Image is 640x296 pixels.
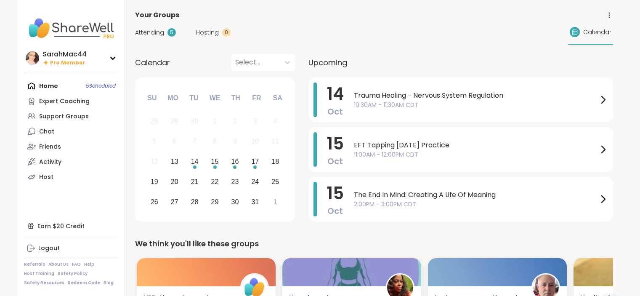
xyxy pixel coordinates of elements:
[171,176,178,187] div: 20
[171,115,178,127] div: 29
[146,173,164,191] div: Choose Sunday, October 19th, 2025
[246,193,264,211] div: Choose Friday, October 31st, 2025
[191,196,199,208] div: 28
[233,136,237,147] div: 9
[151,176,158,187] div: 19
[104,280,114,286] a: Blog
[39,128,54,136] div: Chat
[266,173,284,191] div: Choose Saturday, October 25th, 2025
[354,200,598,209] span: 2:00PM - 3:00PM CDT
[186,133,204,151] div: Not available Tuesday, October 7th, 2025
[24,169,118,184] a: Host
[354,190,598,200] span: The End In Mind: Creating A Life Of Meaning
[26,51,39,65] img: SarahMac44
[24,109,118,124] a: Support Groups
[327,155,343,167] span: Oct
[247,89,266,107] div: Fr
[151,115,158,127] div: 28
[196,28,219,37] span: Hosting
[24,154,118,169] a: Activity
[206,193,224,211] div: Choose Wednesday, October 29th, 2025
[226,112,244,131] div: Not available Thursday, October 2nd, 2025
[354,91,598,101] span: Trauma Healing - Nervous System Regulation
[246,173,264,191] div: Choose Friday, October 24th, 2025
[193,136,197,147] div: 7
[151,196,158,208] div: 26
[226,193,244,211] div: Choose Thursday, October 30th, 2025
[39,143,61,151] div: Friends
[271,136,279,147] div: 11
[191,156,199,167] div: 14
[266,193,284,211] div: Choose Saturday, November 1st, 2025
[173,136,176,147] div: 6
[222,28,231,37] div: 0
[231,156,239,167] div: 16
[39,112,89,121] div: Support Groups
[152,136,156,147] div: 5
[205,89,224,107] div: We
[42,50,87,59] div: SarahMac44
[327,132,344,155] span: 15
[58,271,88,277] a: Safety Policy
[226,153,244,171] div: Choose Thursday, October 16th, 2025
[72,261,81,267] a: FAQ
[226,89,245,107] div: Th
[39,97,90,106] div: Expert Coaching
[206,173,224,191] div: Choose Wednesday, October 22nd, 2025
[39,173,53,181] div: Host
[231,176,239,187] div: 23
[354,140,598,150] span: EFT Tapping [DATE] Practice
[68,280,100,286] a: Redeem Code
[191,176,199,187] div: 21
[327,82,344,106] span: 14
[211,176,219,187] div: 22
[266,112,284,131] div: Not available Saturday, October 4th, 2025
[164,89,182,107] div: Mo
[251,136,259,147] div: 10
[171,196,178,208] div: 27
[135,57,170,68] span: Calendar
[146,133,164,151] div: Not available Sunday, October 5th, 2025
[146,112,164,131] div: Not available Sunday, September 28th, 2025
[165,153,183,171] div: Choose Monday, October 13th, 2025
[266,153,284,171] div: Choose Saturday, October 18th, 2025
[186,153,204,171] div: Choose Tuesday, October 14th, 2025
[146,153,164,171] div: Not available Sunday, October 12th, 2025
[167,28,176,37] div: 5
[143,89,161,107] div: Su
[268,89,287,107] div: Sa
[213,115,217,127] div: 1
[274,196,277,208] div: 1
[206,133,224,151] div: Not available Wednesday, October 8th, 2025
[271,156,279,167] div: 18
[251,196,259,208] div: 31
[50,59,85,67] span: Pro Member
[213,136,217,147] div: 8
[135,28,164,37] span: Attending
[151,156,158,167] div: 12
[246,112,264,131] div: Not available Friday, October 3rd, 2025
[24,93,118,109] a: Expert Coaching
[186,173,204,191] div: Choose Tuesday, October 21st, 2025
[251,156,259,167] div: 17
[171,156,178,167] div: 13
[354,150,598,159] span: 11:00AM - 12:00PM CDT
[231,196,239,208] div: 30
[24,261,45,267] a: Referrals
[38,244,60,253] div: Logout
[24,271,54,277] a: Host Training
[246,133,264,151] div: Not available Friday, October 10th, 2025
[327,181,344,205] span: 15
[24,13,118,43] img: ShareWell Nav Logo
[135,238,613,250] div: We think you'll like these groups
[24,241,118,256] a: Logout
[274,115,277,127] div: 4
[206,153,224,171] div: Choose Wednesday, October 15th, 2025
[271,176,279,187] div: 25
[327,205,343,217] span: Oct
[24,139,118,154] a: Friends
[24,124,118,139] a: Chat
[84,261,94,267] a: Help
[24,280,64,286] a: Safety Resources
[48,261,69,267] a: About Us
